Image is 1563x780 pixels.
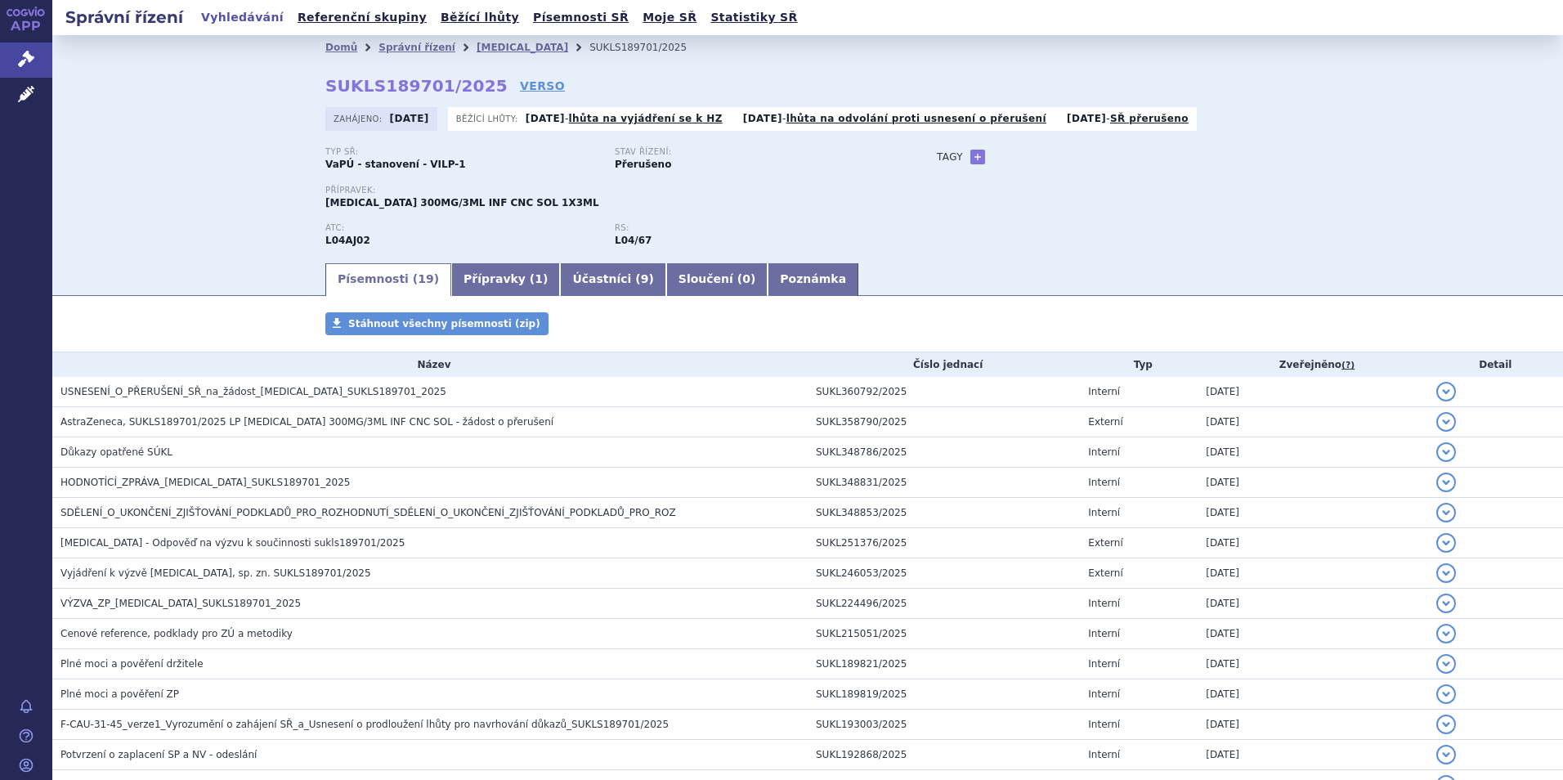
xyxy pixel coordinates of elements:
p: - [526,112,723,125]
th: Typ [1080,352,1198,377]
li: SUKLS189701/2025 [589,35,708,60]
button: detail [1436,442,1456,462]
strong: ravulizumab [615,235,652,246]
a: Poznámka [768,263,858,296]
th: Název [52,352,808,377]
a: VERSO [520,78,565,94]
th: Číslo jednací [808,352,1080,377]
h2: Správní řízení [52,6,196,29]
span: Interní [1088,446,1120,458]
td: [DATE] [1198,710,1427,740]
button: detail [1436,563,1456,583]
td: SUKL246053/2025 [808,558,1080,589]
a: Moje SŘ [638,7,701,29]
p: RS: [615,223,888,233]
span: Interní [1088,477,1120,488]
span: 9 [641,272,649,285]
span: HODNOTÍCÍ_ZPRÁVA_ULTOMIRIS_SUKLS189701_2025 [60,477,351,488]
span: Stáhnout všechny písemnosti (zip) [348,318,540,329]
button: detail [1436,745,1456,764]
td: SUKL348831/2025 [808,468,1080,498]
button: detail [1436,382,1456,401]
span: AstraZeneca, SUKLS189701/2025 LP Ultomiris 300MG/3ML INF CNC SOL - žádost o přerušení [60,416,553,428]
span: VÝZVA_ZP_ULTOMIRIS_SUKLS189701_2025 [60,598,301,609]
span: Interní [1088,688,1120,700]
a: Referenční skupiny [293,7,432,29]
span: Zahájeno: [334,112,385,125]
td: [DATE] [1198,468,1427,498]
span: Plné moci a pověření ZP [60,688,179,700]
button: detail [1436,594,1456,613]
span: Interní [1088,719,1120,730]
span: Potvrzení o zaplacení SP a NV - odeslání [60,749,257,760]
span: Externí [1088,567,1122,579]
strong: [DATE] [743,113,782,124]
a: Vyhledávání [196,7,289,29]
td: SUKL251376/2025 [808,528,1080,558]
td: SUKL360792/2025 [808,377,1080,407]
th: Zveřejněno [1198,352,1427,377]
td: SUKL193003/2025 [808,710,1080,740]
span: 0 [742,272,750,285]
td: SUKL189819/2025 [808,679,1080,710]
span: Interní [1088,507,1120,518]
span: USNESENÍ_O_PŘERUŠENÍ_SŘ_na_žádost_ULTOMIRIS_SUKLS189701_2025 [60,386,446,397]
td: SUKL348786/2025 [808,437,1080,468]
a: Písemnosti (19) [325,263,451,296]
strong: Přerušeno [615,159,671,170]
td: [DATE] [1198,377,1427,407]
td: [DATE] [1198,528,1427,558]
span: Interní [1088,386,1120,397]
h3: Tagy [937,147,963,167]
button: detail [1436,533,1456,553]
strong: SUKLS189701/2025 [325,76,508,96]
span: [MEDICAL_DATA] 300MG/3ML INF CNC SOL 1X3ML [325,197,599,208]
button: detail [1436,715,1456,734]
td: [DATE] [1198,619,1427,649]
p: ATC: [325,223,598,233]
td: SUKL358790/2025 [808,407,1080,437]
button: detail [1436,412,1456,432]
a: lhůta na odvolání proti usnesení o přerušení [786,113,1046,124]
a: Písemnosti SŘ [528,7,634,29]
td: [DATE] [1198,407,1427,437]
p: - [743,112,1046,125]
p: Přípravek: [325,186,904,195]
td: SUKL348853/2025 [808,498,1080,528]
span: SDĚLENÍ_O_UKONČENÍ_ZJIŠŤOVÁNÍ_PODKLADŮ_PRO_ROZHODNUTÍ_SDĚLENÍ_O_UKONČENÍ_ZJIŠŤOVÁNÍ_PODKLADŮ_PRO_ROZ [60,507,676,518]
td: [DATE] [1198,679,1427,710]
span: 19 [418,272,433,285]
span: Běžící lhůty: [456,112,522,125]
td: SUKL192868/2025 [808,740,1080,770]
strong: [DATE] [1067,113,1106,124]
span: Interní [1088,658,1120,670]
span: Plné moci a pověření držitele [60,658,204,670]
span: ULTOMIRIS - Odpověď na výzvu k součinnosti sukls189701/2025 [60,537,405,549]
span: Vyjádření k výzvě ULTOMIRIS, sp. zn. SUKLS189701/2025 [60,567,371,579]
a: Přípravky (1) [451,263,560,296]
a: Sloučení (0) [666,263,768,296]
span: Cenové reference, podklady pro ZÚ a metodiky [60,628,293,639]
th: Detail [1428,352,1563,377]
strong: RAVULIZUMAB [325,235,370,246]
span: F-CAU-31-45_verze1_Vyrozumění o zahájení SŘ_a_Usnesení o prodloužení lhůty pro navrhování důkazů_... [60,719,669,730]
a: SŘ přerušeno [1110,113,1189,124]
p: Stav řízení: [615,147,888,157]
button: detail [1436,624,1456,643]
a: Běžící lhůty [436,7,524,29]
abbr: (?) [1341,360,1355,371]
strong: [DATE] [526,113,565,124]
a: lhůta na vyjádření se k HZ [569,113,723,124]
td: [DATE] [1198,649,1427,679]
td: [DATE] [1198,589,1427,619]
button: detail [1436,473,1456,492]
td: SUKL215051/2025 [808,619,1080,649]
td: [DATE] [1198,437,1427,468]
span: Externí [1088,416,1122,428]
td: [DATE] [1198,740,1427,770]
a: Účastníci (9) [560,263,665,296]
a: + [970,150,985,164]
p: Typ SŘ: [325,147,598,157]
td: [DATE] [1198,558,1427,589]
td: SUKL224496/2025 [808,589,1080,619]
